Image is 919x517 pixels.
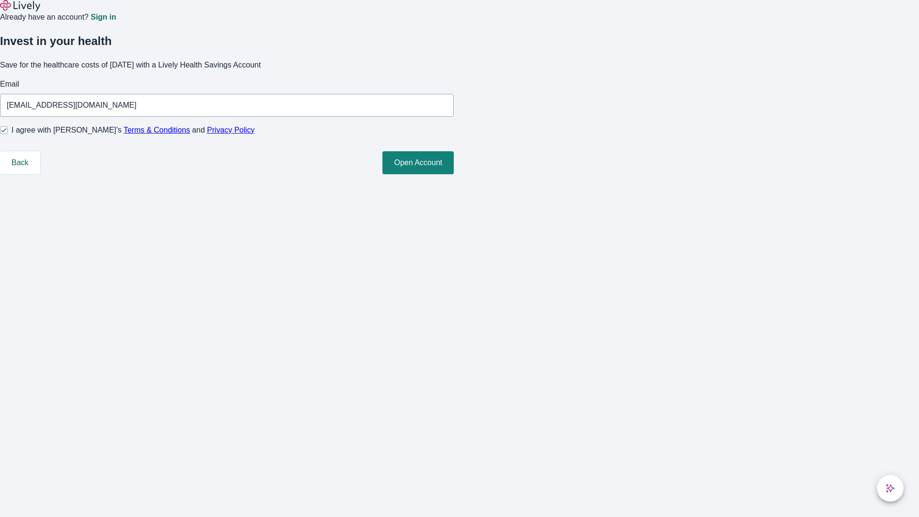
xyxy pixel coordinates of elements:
svg: Lively AI Assistant [885,483,895,493]
a: Sign in [90,13,116,21]
a: Privacy Policy [207,126,255,134]
button: Open Account [382,151,454,174]
button: chat [877,475,904,502]
span: I agree with [PERSON_NAME]’s and [11,124,255,136]
a: Terms & Conditions [123,126,190,134]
